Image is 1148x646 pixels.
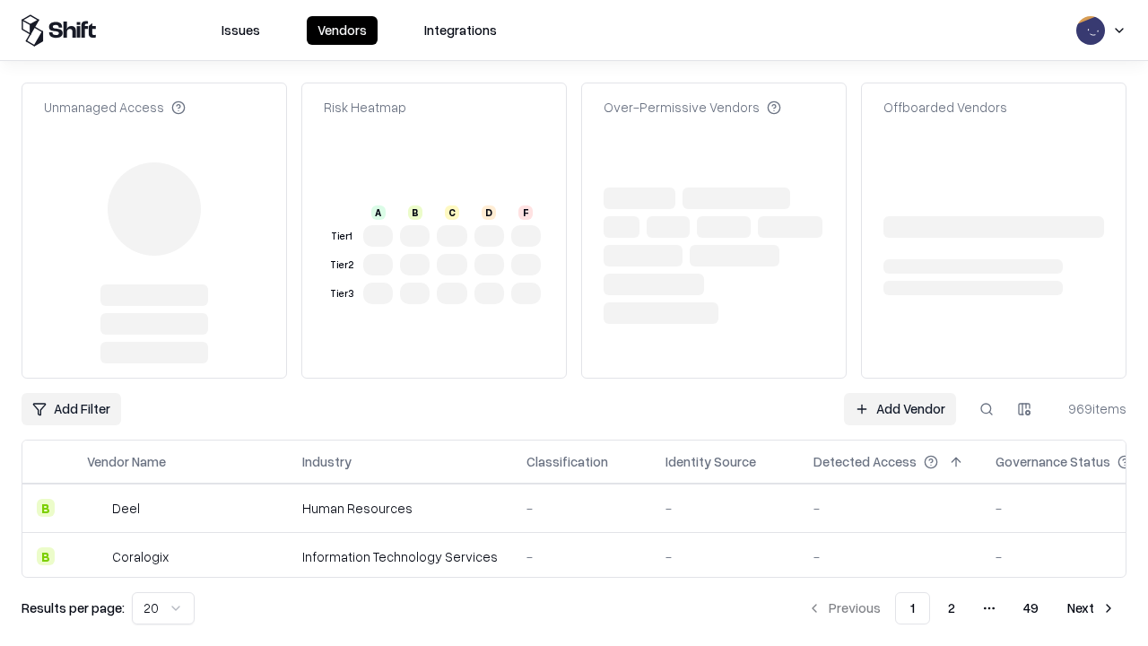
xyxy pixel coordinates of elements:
div: Deel [112,499,140,518]
div: D [482,205,496,220]
div: Identity Source [665,452,756,471]
button: 2 [934,592,970,624]
div: Offboarded Vendors [883,98,1007,117]
div: Risk Heatmap [324,98,406,117]
button: Next [1057,592,1126,624]
div: Detected Access [813,452,917,471]
button: 1 [895,592,930,624]
div: C [445,205,459,220]
div: Tier 3 [327,286,356,301]
div: - [665,499,785,518]
div: Over-Permissive Vendors [604,98,781,117]
button: Integrations [413,16,508,45]
div: Tier 1 [327,229,356,244]
div: Coralogix [112,547,169,566]
div: Governance Status [996,452,1110,471]
nav: pagination [796,592,1126,624]
div: - [813,499,967,518]
div: B [37,547,55,565]
div: F [518,205,533,220]
div: Unmanaged Access [44,98,186,117]
div: Human Resources [302,499,498,518]
img: Coralogix [87,547,105,565]
button: Vendors [307,16,378,45]
button: Add Filter [22,393,121,425]
div: Vendor Name [87,452,166,471]
div: - [526,499,637,518]
button: Issues [211,16,271,45]
div: - [813,547,967,566]
button: 49 [1009,592,1053,624]
a: Add Vendor [844,393,956,425]
div: - [665,547,785,566]
div: Tier 2 [327,258,356,273]
div: Classification [526,452,608,471]
p: Results per page: [22,598,125,617]
div: B [408,205,422,220]
div: B [37,499,55,517]
div: Information Technology Services [302,547,498,566]
div: Industry [302,452,352,471]
div: A [371,205,386,220]
div: - [526,547,637,566]
div: 969 items [1055,399,1126,418]
img: Deel [87,499,105,517]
